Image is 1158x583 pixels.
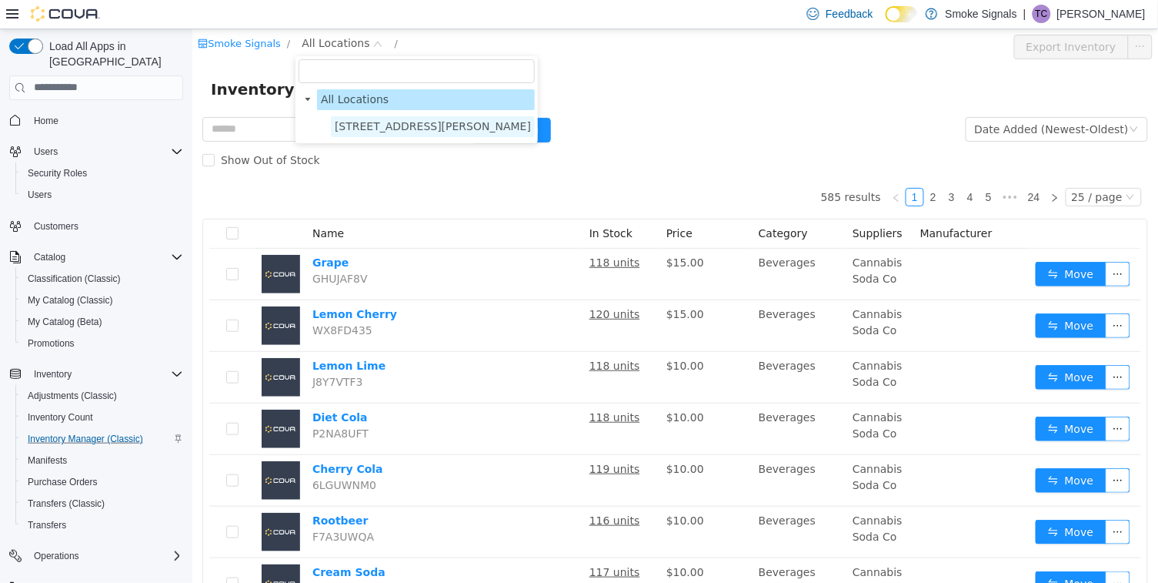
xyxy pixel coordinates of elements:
span: $15.00 [474,227,512,240]
a: Lemon Lime [120,330,193,343]
button: icon: ellipsis [936,5,960,30]
span: Customers [34,220,78,233]
a: Users [22,186,58,204]
a: My Catalog (Beta) [22,313,108,331]
span: Operations [28,547,183,565]
span: Security Roles [22,164,183,183]
i: icon: right [858,164,867,173]
span: 6LGUWNM0 [120,450,184,462]
span: Operations [34,550,79,562]
span: Inventory [28,365,183,384]
img: Rootbeer placeholder [69,484,108,522]
img: Lemon Cherry placeholder [69,277,108,316]
span: Category [566,198,616,210]
li: 1 [713,159,732,177]
span: Users [28,189,52,201]
li: Next Page [853,159,872,177]
button: Customers [3,215,189,237]
button: icon: swapMove [843,491,914,515]
a: 5 [788,159,805,176]
span: F7A3UWQA [120,501,182,514]
a: Security Roles [22,164,93,183]
button: Transfers (Classic) [15,493,189,514]
img: Cova [31,6,100,22]
a: 3 [751,159,768,176]
a: Adjustments (Classic) [22,387,123,405]
span: Transfers [22,516,183,534]
button: icon: ellipsis [913,336,938,360]
i: icon: caret-down [112,66,119,74]
img: Lemon Lime placeholder [69,329,108,367]
span: $10.00 [474,434,512,446]
span: All Locations [125,60,342,81]
u: 119 units [397,434,448,446]
span: Home [34,115,58,127]
button: Catalog [3,246,189,268]
li: 2 [732,159,750,177]
a: Promotions [22,334,81,353]
span: GHUJAF8V [120,243,175,256]
button: icon: swapMove [843,542,914,567]
a: Cream Soda [120,537,193,549]
span: My Catalog (Beta) [28,316,102,328]
u: 118 units [397,330,448,343]
span: Purchase Orders [22,473,183,491]
button: Security Roles [15,163,189,184]
span: Inventory Manager (Classic) [28,433,143,445]
a: 2 [733,159,749,176]
button: icon: ellipsis [913,439,938,464]
span: Inventory Manager (Classic) [22,430,183,448]
a: Transfers (Classic) [22,494,111,513]
span: 155 Brant Road [138,87,342,108]
button: icon: ellipsis [913,542,938,567]
button: Inventory Count [15,407,189,428]
li: 3 [750,159,769,177]
a: Purchase Orders [22,473,104,491]
button: My Catalog (Classic) [15,290,189,311]
button: Manifests [15,450,189,471]
span: $10.00 [474,485,512,498]
span: Transfers (Classic) [22,494,183,513]
li: Previous Page [695,159,713,177]
button: icon: swapMove [843,439,914,464]
u: 120 units [397,279,448,291]
a: Inventory Manager (Classic) [22,430,149,448]
a: Diet Cola [120,382,175,394]
img: Grape placeholder [69,226,108,264]
span: $10.00 [474,537,512,549]
span: Cannabis Soda Co [660,537,710,565]
i: icon: left [699,164,709,173]
button: Classification (Classic) [15,268,189,290]
button: Users [28,142,64,161]
a: Customers [28,217,85,236]
span: My Catalog (Beta) [22,313,183,331]
span: Adjustments (Classic) [22,387,183,405]
img: Cream Soda placeholder [69,535,108,574]
span: Purchase Orders [28,476,98,488]
span: $15.00 [474,279,512,291]
button: icon: ellipsis [913,233,938,257]
td: Beverages [560,271,654,323]
td: Beverages [560,426,654,477]
button: Operations [28,547,85,565]
span: Manufacturer [728,198,800,210]
button: Promotions [15,333,189,354]
span: All Locations [128,64,196,76]
li: 5 [787,159,806,177]
a: Classification (Classic) [22,270,127,288]
span: Transfers [28,519,66,531]
span: Promotions [22,334,183,353]
a: 24 [831,159,853,176]
button: icon: swapMove [843,233,914,257]
td: Beverages [560,374,654,426]
u: 118 units [397,227,448,240]
button: My Catalog (Beta) [15,311,189,333]
button: Purchase Orders [15,471,189,493]
span: Manifests [22,451,183,470]
span: 1XD2W87Q [120,553,182,565]
td: Beverages [560,477,654,529]
button: Catalog [28,248,72,266]
span: Feedback [826,6,873,22]
span: In Stock [397,198,440,210]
